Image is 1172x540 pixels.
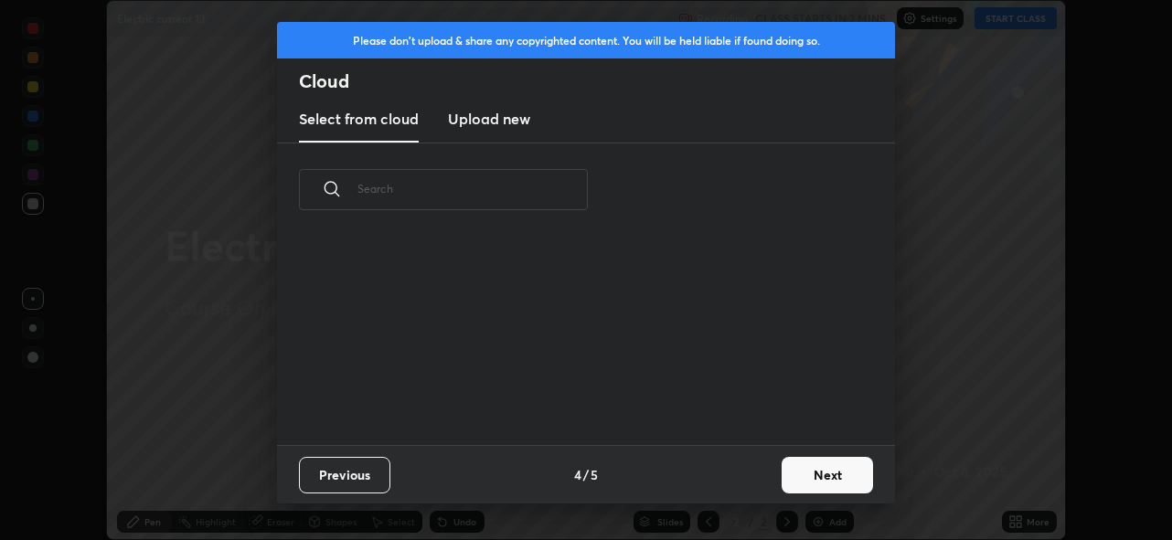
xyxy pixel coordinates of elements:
h3: Select from cloud [299,108,419,130]
h4: 5 [591,465,598,484]
h3: Upload new [448,108,530,130]
button: Previous [299,457,390,493]
h2: Cloud [299,69,895,93]
div: Please don't upload & share any copyrighted content. You will be held liable if found doing so. [277,22,895,58]
button: Next [782,457,873,493]
h4: / [583,465,589,484]
h4: 4 [574,465,581,484]
div: grid [277,231,873,445]
input: Search [357,150,588,228]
